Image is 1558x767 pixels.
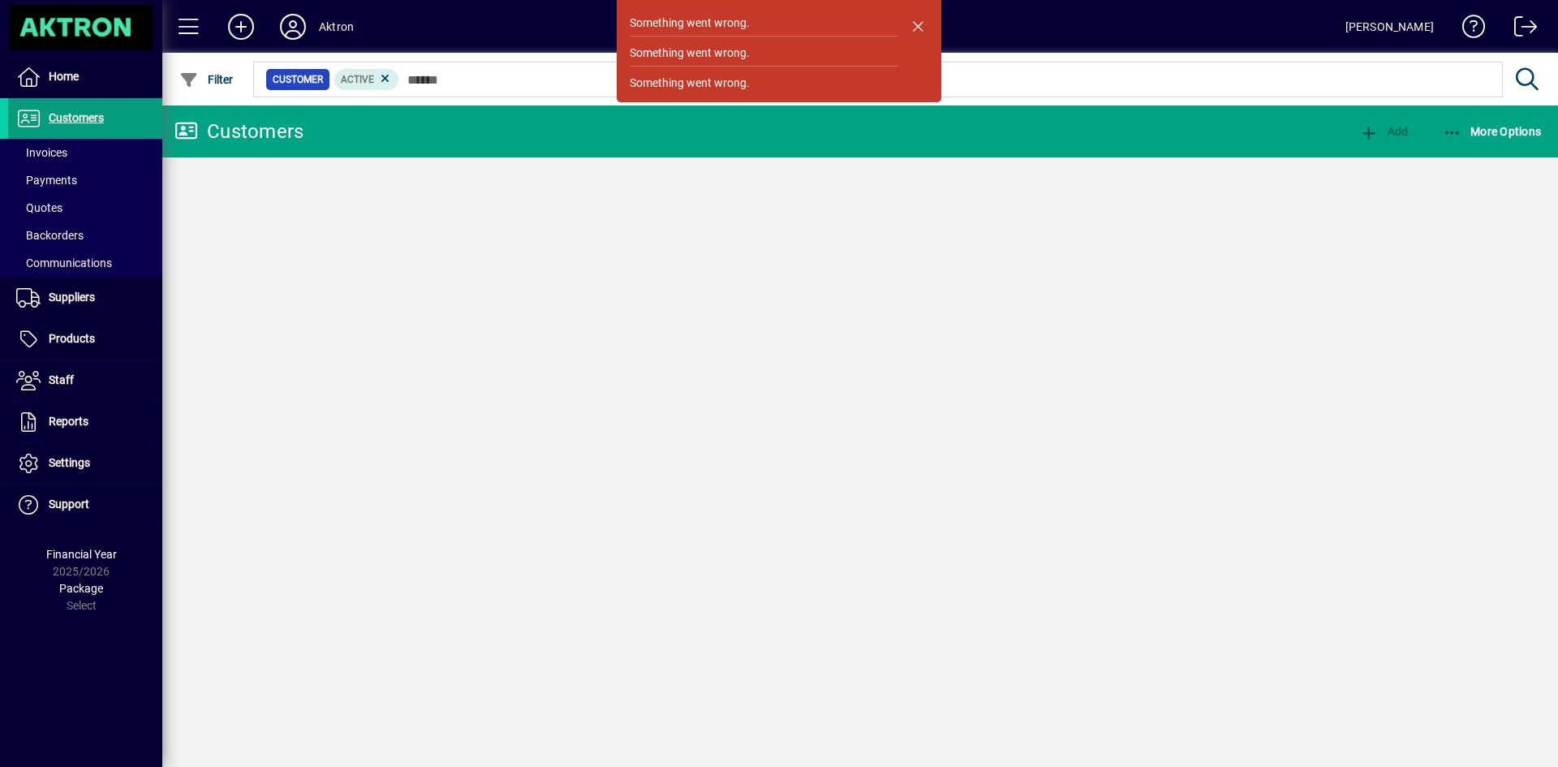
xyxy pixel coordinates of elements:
[334,69,399,90] mat-chip: Activation Status: Active
[16,146,67,159] span: Invoices
[8,402,162,442] a: Reports
[1359,125,1408,138] span: Add
[1345,14,1434,40] div: [PERSON_NAME]
[16,174,77,187] span: Payments
[49,456,90,469] span: Settings
[341,74,374,85] span: Active
[49,70,79,83] span: Home
[49,373,74,386] span: Staff
[49,111,104,124] span: Customers
[319,14,354,40] div: Aktron
[16,256,112,269] span: Communications
[8,485,162,525] a: Support
[8,166,162,194] a: Payments
[8,278,162,318] a: Suppliers
[1450,3,1486,56] a: Knowledge Base
[8,249,162,277] a: Communications
[215,12,267,41] button: Add
[59,582,103,595] span: Package
[1439,117,1546,146] button: More Options
[49,291,95,304] span: Suppliers
[8,222,162,249] a: Backorders
[1355,117,1412,146] button: Add
[8,194,162,222] a: Quotes
[8,57,162,97] a: Home
[8,319,162,360] a: Products
[273,71,323,88] span: Customer
[8,360,162,401] a: Staff
[8,443,162,484] a: Settings
[175,65,238,94] button: Filter
[49,498,89,511] span: Support
[16,229,84,242] span: Backorders
[174,118,303,144] div: Customers
[179,73,234,86] span: Filter
[49,332,95,345] span: Products
[267,12,319,41] button: Profile
[8,139,162,166] a: Invoices
[1443,125,1542,138] span: More Options
[16,201,62,214] span: Quotes
[46,548,117,561] span: Financial Year
[1502,3,1538,56] a: Logout
[49,415,88,428] span: Reports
